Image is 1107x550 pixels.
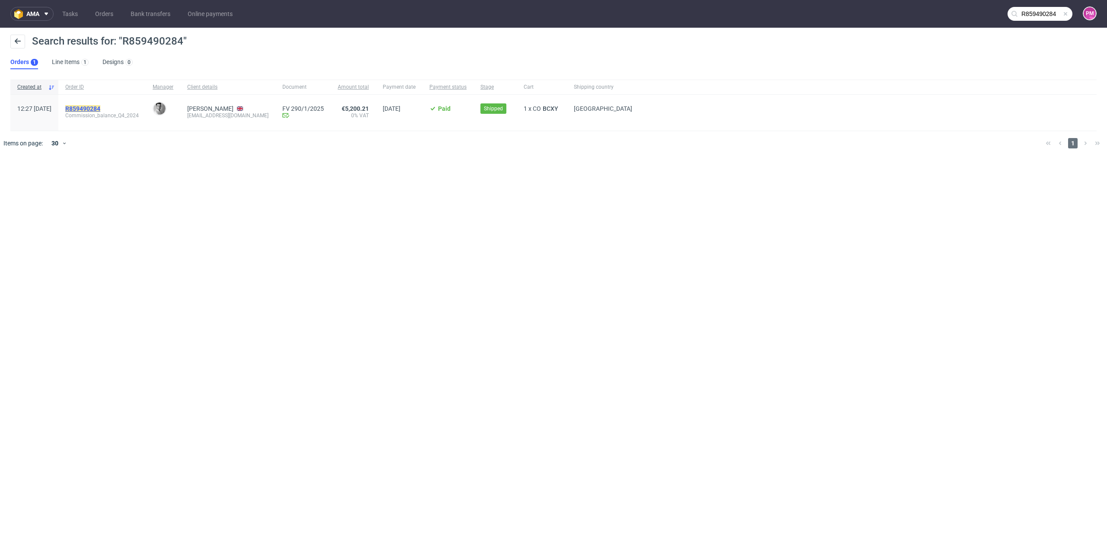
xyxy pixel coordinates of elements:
span: Stage [480,84,510,91]
mark: R859490284 [65,105,100,112]
span: Search results for: "R859490284" [32,35,187,47]
span: Paid [438,105,451,112]
a: Bank transfers [125,7,176,21]
a: Orders1 [10,55,38,69]
a: BCXY [541,105,560,112]
a: Online payments [182,7,238,21]
span: 12:27 [DATE] [17,105,51,112]
span: Items on page: [3,139,43,148]
div: 0 [128,59,131,65]
a: FV 290/1/2025 [282,105,324,112]
div: 1 [33,59,36,65]
span: [GEOGRAPHIC_DATA] [574,105,632,112]
span: 1 [524,105,527,112]
button: ama [10,7,54,21]
a: Designs0 [102,55,133,69]
span: Manager [153,84,173,91]
span: Payment status [429,84,467,91]
a: Line Items1 [52,55,89,69]
span: Created at [17,84,45,91]
span: Cart [524,84,560,91]
a: Tasks [57,7,83,21]
span: Client details [187,84,269,91]
img: logo [14,9,26,19]
span: Commission_balance_Q4_2024 [65,112,139,119]
div: 1 [83,59,86,65]
span: Shipping country [574,84,632,91]
span: €5,200.21 [342,105,369,112]
div: x [524,105,560,112]
span: ama [26,11,39,17]
span: Shipped [484,105,503,113]
a: Orders [90,7,118,21]
span: Payment date [383,84,416,91]
div: [EMAIL_ADDRESS][DOMAIN_NAME] [187,112,269,119]
span: Order ID [65,84,139,91]
figcaption: PM [1084,7,1096,19]
span: Document [282,84,324,91]
img: Radzik Patryk [154,103,166,115]
div: 30 [46,137,62,149]
a: [PERSON_NAME] [187,105,234,112]
span: 0% VAT [338,112,369,119]
span: [DATE] [383,105,400,112]
span: CO [533,105,541,112]
span: 1 [1068,138,1078,148]
span: Amount total [338,84,369,91]
a: R859490284 [65,105,102,112]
